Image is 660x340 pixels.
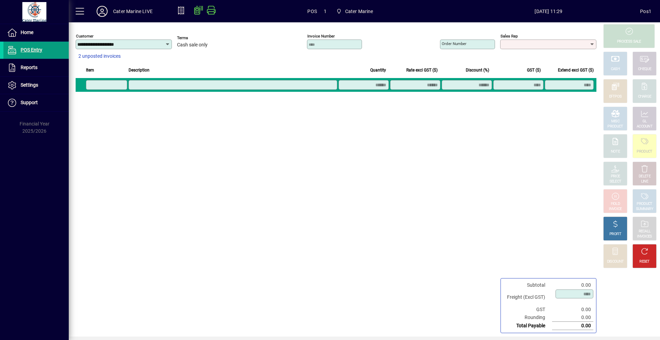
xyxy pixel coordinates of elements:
span: Rate excl GST ($) [406,66,438,74]
span: Discount (%) [466,66,489,74]
mat-label: Sales rep [500,34,518,39]
div: Cater Marine LIVE [113,6,153,17]
div: NOTE [611,149,620,154]
td: Rounding [504,314,552,322]
div: DELETE [639,174,650,179]
div: PRODUCT [607,124,623,129]
td: 0.00 [552,322,593,330]
span: Item [86,66,94,74]
span: Support [21,100,38,105]
span: Terms [177,36,218,40]
mat-label: Order number [442,41,466,46]
span: Home [21,30,33,35]
div: SELECT [609,179,621,184]
div: CHARGE [638,94,651,99]
div: PRICE [611,174,620,179]
div: PROFIT [609,232,621,237]
span: Description [129,66,150,74]
div: PROCESS SALE [617,39,641,44]
a: Settings [3,77,69,94]
div: ACCOUNT [637,124,652,129]
mat-label: Invoice number [307,34,335,39]
span: Reports [21,65,37,70]
div: EFTPOS [609,94,622,99]
span: 2 unposted invoices [78,53,121,60]
mat-label: Customer [76,34,93,39]
span: 1 [324,6,327,17]
td: GST [504,306,552,314]
span: POS Entry [21,47,42,53]
span: Cater Marine [345,6,373,17]
div: CHEQUE [638,67,651,72]
td: 0.00 [552,281,593,289]
div: DISCOUNT [607,259,624,264]
a: Support [3,94,69,111]
span: GST ($) [527,66,541,74]
a: Home [3,24,69,41]
div: INVOICES [637,234,652,239]
div: RECALL [639,229,651,234]
div: HOLD [611,201,620,207]
td: Total Payable [504,322,552,330]
span: Settings [21,82,38,88]
span: POS [307,6,317,17]
td: 0.00 [552,314,593,322]
div: PRODUCT [637,149,652,154]
td: Subtotal [504,281,552,289]
div: CASH [611,67,620,72]
td: Freight (Excl GST) [504,289,552,306]
div: GL [642,119,647,124]
span: [DATE] 11:29 [457,6,640,17]
span: Cash sale only [177,42,208,48]
button: 2 unposted invoices [76,50,123,63]
a: Reports [3,59,69,76]
td: 0.00 [552,306,593,314]
div: MISC [611,119,619,124]
div: PRODUCT [637,201,652,207]
span: Extend excl GST ($) [558,66,594,74]
button: Profile [91,5,113,18]
div: Pos1 [640,6,651,17]
div: LINE [641,179,648,184]
div: INVOICE [609,207,621,212]
span: Quantity [370,66,386,74]
div: SUMMARY [636,207,653,212]
span: Cater Marine [333,5,376,18]
div: RESET [639,259,650,264]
